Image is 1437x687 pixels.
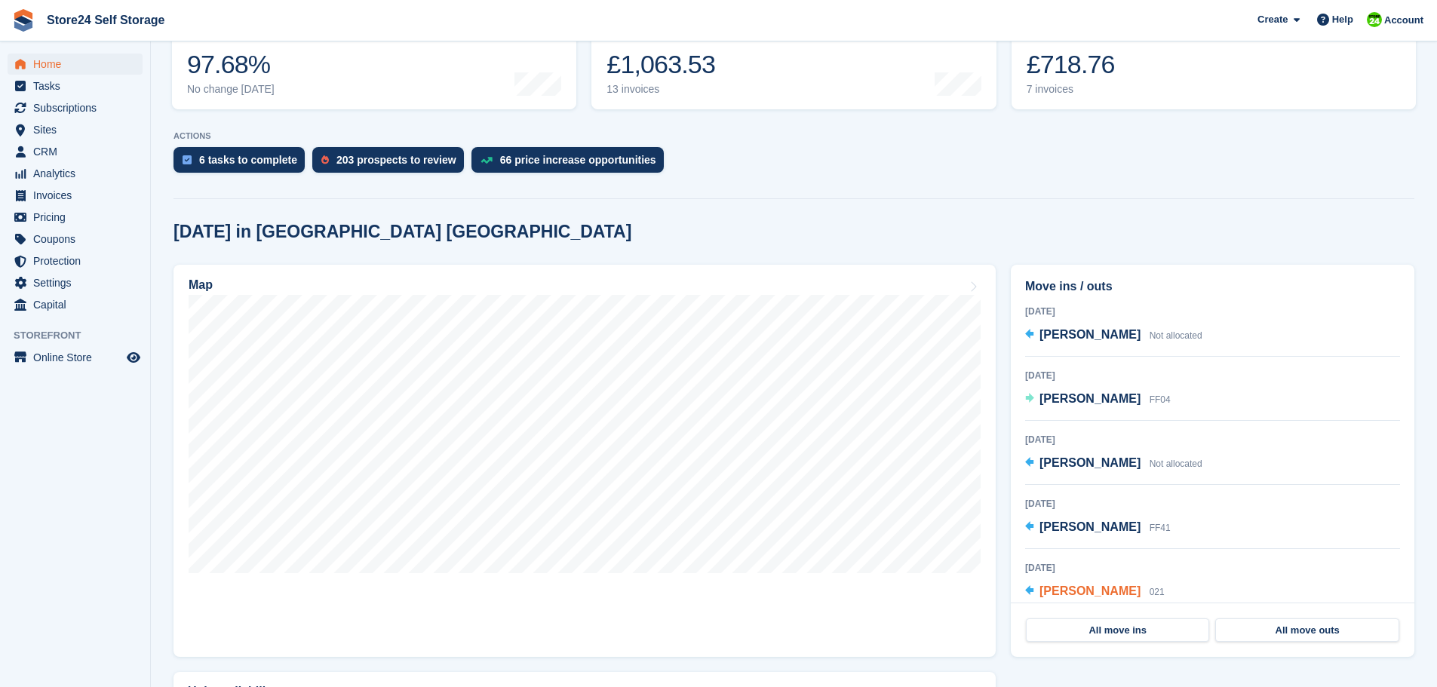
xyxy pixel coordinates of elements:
span: Analytics [33,163,124,184]
span: Not allocated [1150,459,1202,469]
div: £1,063.53 [606,49,719,80]
img: stora-icon-8386f47178a22dfd0bd8f6a31ec36ba5ce8667c1dd55bd0f319d3a0aa187defe.svg [12,9,35,32]
span: Invoices [33,185,124,206]
a: menu [8,207,143,228]
span: Coupons [33,228,124,250]
a: menu [8,141,143,162]
a: [PERSON_NAME] 021 [1025,582,1165,602]
span: Sites [33,119,124,140]
a: menu [8,185,143,206]
a: menu [8,250,143,271]
span: FF04 [1150,394,1171,405]
span: Online Store [33,347,124,368]
a: menu [8,294,143,315]
span: Subscriptions [33,97,124,118]
span: Settings [33,272,124,293]
div: [DATE] [1025,369,1400,382]
span: [PERSON_NAME] [1039,584,1141,597]
img: price_increase_opportunities-93ffe204e8149a01c8c9dc8f82e8f89637d9d84a8eef4429ea346261dce0b2c0.svg [481,157,493,164]
span: Pricing [33,207,124,228]
span: FF41 [1150,523,1171,533]
div: £718.76 [1027,49,1130,80]
a: 203 prospects to review [312,147,471,180]
a: All move ins [1026,618,1209,643]
div: No change [DATE] [187,83,275,96]
a: 6 tasks to complete [173,147,312,180]
span: Create [1257,12,1288,27]
a: [PERSON_NAME] FF41 [1025,518,1171,538]
a: menu [8,163,143,184]
span: 021 [1150,587,1165,597]
a: menu [8,54,143,75]
span: [PERSON_NAME] [1039,392,1141,405]
span: Storefront [14,328,150,343]
a: [PERSON_NAME] Not allocated [1025,454,1202,474]
span: Protection [33,250,124,271]
a: Occupancy 97.68% No change [DATE] [172,14,576,109]
div: [DATE] [1025,305,1400,318]
div: [DATE] [1025,561,1400,575]
a: menu [8,347,143,368]
span: CRM [33,141,124,162]
a: menu [8,119,143,140]
a: Map [173,265,996,657]
span: Home [33,54,124,75]
span: Capital [33,294,124,315]
div: 97.68% [187,49,275,80]
a: 66 price increase opportunities [471,147,671,180]
div: [DATE] [1025,433,1400,446]
h2: Move ins / outs [1025,278,1400,296]
a: Awaiting payment £718.76 7 invoices [1012,14,1416,109]
a: All move outs [1215,618,1399,643]
h2: Map [189,278,213,292]
a: Store24 Self Storage [41,8,171,32]
div: 7 invoices [1027,83,1130,96]
div: 6 tasks to complete [199,154,297,166]
span: Not allocated [1150,330,1202,341]
a: menu [8,97,143,118]
a: [PERSON_NAME] Not allocated [1025,326,1202,345]
h2: [DATE] in [GEOGRAPHIC_DATA] [GEOGRAPHIC_DATA] [173,222,631,242]
div: 13 invoices [606,83,719,96]
a: Preview store [124,348,143,367]
span: [PERSON_NAME] [1039,328,1141,341]
a: menu [8,272,143,293]
span: Account [1384,13,1423,28]
a: menu [8,228,143,250]
span: [PERSON_NAME] [1039,520,1141,533]
img: task-75834270c22a3079a89374b754ae025e5fb1db73e45f91037f5363f120a921f8.svg [183,155,192,164]
a: Month-to-date sales £1,063.53 13 invoices [591,14,996,109]
div: 66 price increase opportunities [500,154,656,166]
img: Robert Sears [1367,12,1382,27]
span: [PERSON_NAME] [1039,456,1141,469]
a: [PERSON_NAME] FF04 [1025,390,1171,409]
span: Tasks [33,75,124,97]
span: Help [1332,12,1353,27]
p: ACTIONS [173,131,1414,141]
div: 203 prospects to review [336,154,456,166]
div: [DATE] [1025,497,1400,511]
img: prospect-51fa495bee0391a8d652442698ab0144808aea92771e9ea1ae160a38d050c398.svg [321,155,329,164]
a: menu [8,75,143,97]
